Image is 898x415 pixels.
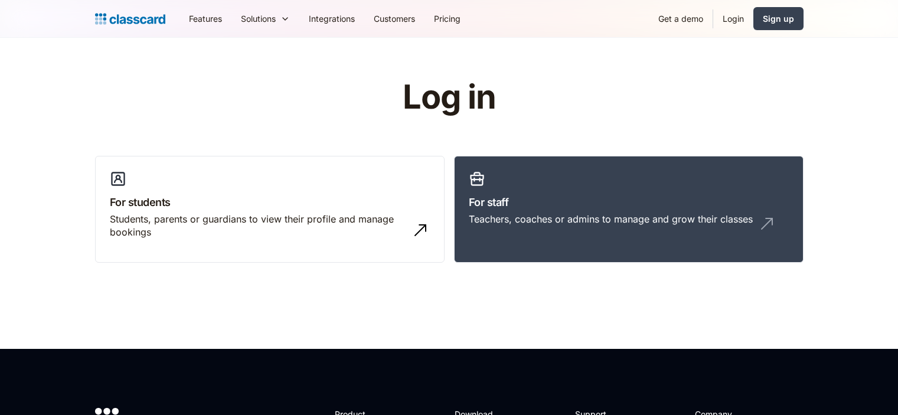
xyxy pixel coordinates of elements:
h1: Log in [262,79,636,116]
a: Features [179,5,231,32]
a: Pricing [424,5,470,32]
a: For studentsStudents, parents or guardians to view their profile and manage bookings [95,156,445,263]
a: Integrations [299,5,364,32]
a: Sign up [753,7,804,30]
div: Solutions [231,5,299,32]
a: Logo [95,11,165,27]
a: Customers [364,5,424,32]
h3: For students [110,194,430,210]
a: For staffTeachers, coaches or admins to manage and grow their classes [454,156,804,263]
div: Solutions [241,12,276,25]
a: Get a demo [649,5,713,32]
a: Login [713,5,753,32]
h3: For staff [469,194,789,210]
div: Teachers, coaches or admins to manage and grow their classes [469,213,753,226]
div: Students, parents or guardians to view their profile and manage bookings [110,213,406,239]
div: Sign up [763,12,794,25]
